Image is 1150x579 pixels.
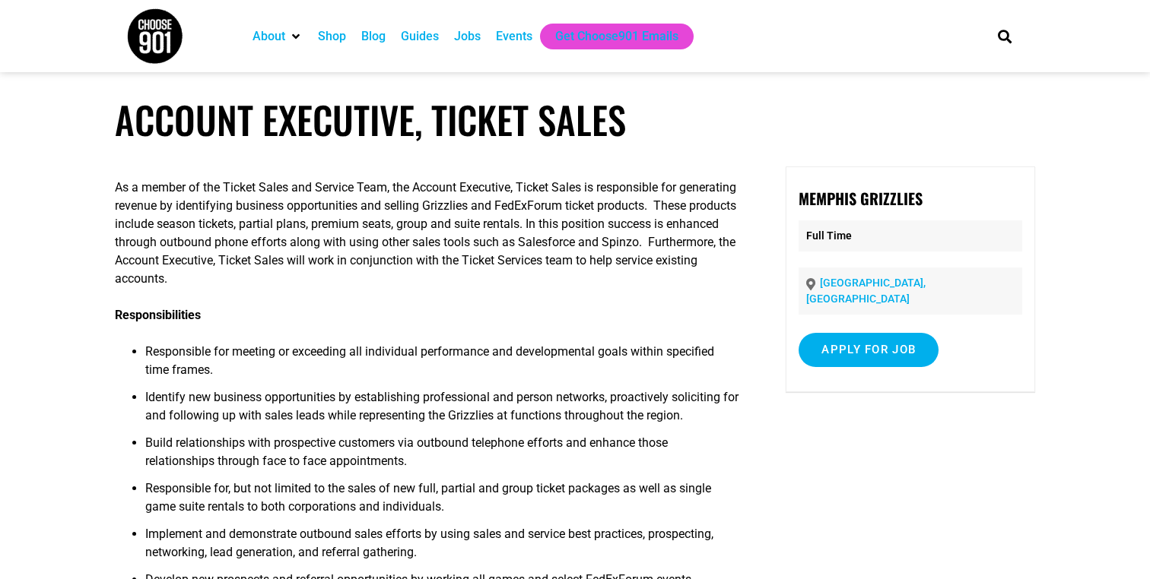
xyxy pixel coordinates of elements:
a: [GEOGRAPHIC_DATA], [GEOGRAPHIC_DATA] [806,277,926,305]
a: Blog [361,27,386,46]
a: Events [496,27,532,46]
li: Build relationships with prospective customers via outbound telephone efforts and enhance those r... [145,434,740,479]
input: Apply for job [799,333,939,367]
a: Jobs [454,27,481,46]
li: Implement and demonstrate outbound sales efforts by using sales and service best practices, prosp... [145,525,740,571]
a: Get Choose901 Emails [555,27,678,46]
a: About [253,27,285,46]
div: About [245,24,310,49]
li: Responsible for meeting or exceeding all individual performance and developmental goals within sp... [145,343,740,388]
strong: Memphis Grizzlies [799,187,923,210]
nav: Main nav [245,24,972,49]
p: Full Time [799,220,1021,252]
li: Identify new business opportunities by establishing professional and person networks, proactively... [145,388,740,434]
div: Search [993,24,1018,49]
p: As a member of the Ticket Sales and Service Team, the Account Executive, Ticket Sales is responsi... [115,179,740,288]
strong: Responsibilities [115,308,201,322]
a: Guides [401,27,439,46]
h1: Account Executive, Ticket Sales [115,97,1035,142]
a: Shop [318,27,346,46]
li: Responsible for, but not limited to the sales of new full, partial and group ticket packages as w... [145,479,740,525]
